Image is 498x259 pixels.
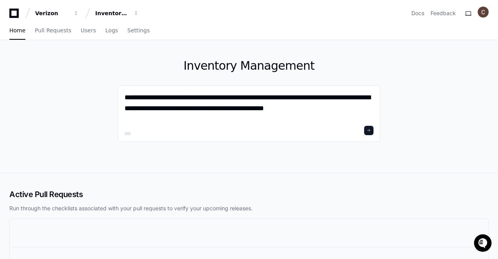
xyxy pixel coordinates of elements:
a: Pull Requests [35,22,71,40]
a: Settings [127,22,149,40]
button: Start new chat [133,60,142,69]
span: [DATE] [69,104,85,110]
a: Logs [105,22,118,40]
span: Users [81,28,96,33]
span: Pull Requests [35,28,71,33]
div: Verizon [35,9,69,17]
button: See all [121,83,142,92]
div: We're available if you need us! [27,65,99,72]
span: [PERSON_NAME] [24,104,63,110]
img: 1736555170064-99ba0984-63c1-480f-8ee9-699278ef63ed [8,58,22,72]
button: Verizon [32,6,82,20]
button: Inventory Management [92,6,142,20]
a: Powered byPylon [55,121,94,127]
img: Chakravarthi Ponnuru [8,97,20,109]
span: Pylon [78,122,94,127]
img: PlayerZero [8,7,23,23]
a: Docs [411,9,424,17]
a: Home [9,22,25,40]
span: • [65,104,68,110]
h1: Inventory Management [118,59,380,73]
div: Start new chat [27,58,128,65]
iframe: Open customer support [473,233,494,254]
div: Inventory Management [95,9,129,17]
div: Welcome [8,31,142,43]
p: Run through the checklists associated with your pull requests to verify your upcoming releases. [9,204,489,212]
button: Feedback [430,9,456,17]
div: Past conversations [8,85,50,91]
span: Settings [127,28,149,33]
h2: Active Pull Requests [9,189,489,200]
a: Users [81,22,96,40]
img: ACg8ocL2OgZL-7g7VPdNOHNYJqQTRhCHM7hp1mK3cs0GxIN35amyLQ=s96-c [478,7,489,18]
span: Logs [105,28,118,33]
span: Home [9,28,25,33]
